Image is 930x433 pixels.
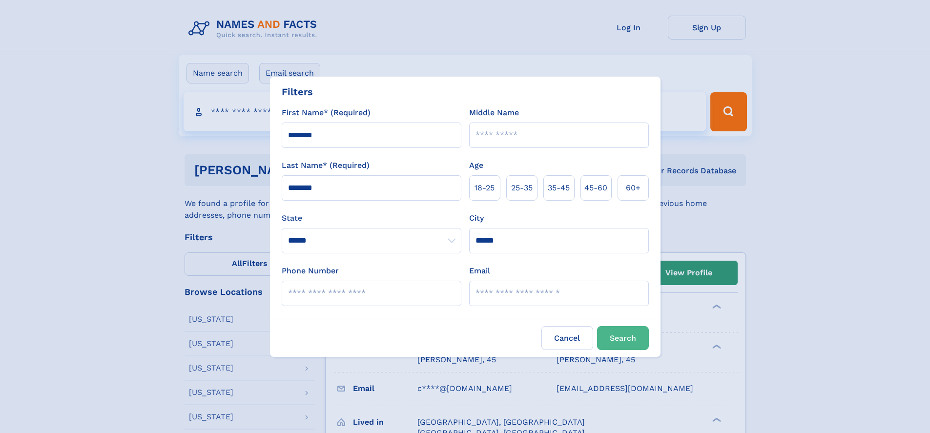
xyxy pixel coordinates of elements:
span: 35‑45 [548,182,570,194]
label: Last Name* (Required) [282,160,370,171]
label: Phone Number [282,265,339,277]
button: Search [597,326,649,350]
div: Filters [282,84,313,99]
label: City [469,212,484,224]
label: State [282,212,461,224]
span: 60+ [626,182,641,194]
label: Middle Name [469,107,519,119]
span: 18‑25 [475,182,495,194]
span: 45‑60 [584,182,607,194]
label: Email [469,265,490,277]
label: Cancel [541,326,593,350]
span: 25‑35 [511,182,533,194]
label: Age [469,160,483,171]
label: First Name* (Required) [282,107,371,119]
